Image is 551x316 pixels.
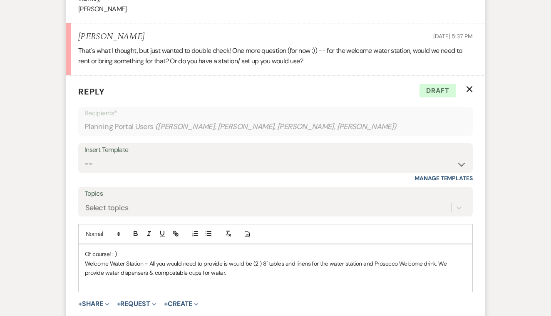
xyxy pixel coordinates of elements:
[155,121,397,132] span: ( [PERSON_NAME], [PERSON_NAME], [PERSON_NAME], [PERSON_NAME] )
[78,32,144,42] h5: [PERSON_NAME]
[84,108,467,119] p: Recipients*
[84,119,467,135] div: Planning Portal Users
[433,32,473,40] span: [DATE] 5:37 PM
[84,144,467,156] div: Insert Template
[78,86,105,97] span: Reply
[85,249,466,259] p: Of course! : )
[414,174,473,182] a: Manage Templates
[78,301,109,307] button: Share
[78,4,473,15] p: [PERSON_NAME]
[117,301,121,307] span: +
[164,301,199,307] button: Create
[164,301,168,307] span: +
[85,259,466,278] p: Welcome Water Station - All you would need to provide is would be (2 ) 8' tables and linens for t...
[419,84,456,98] span: Draft
[84,188,467,200] label: Topics
[78,301,82,307] span: +
[117,301,156,307] button: Request
[85,202,129,214] div: Select topics
[78,45,473,67] p: That's what I thought, but just wanted to double check! One more question (for now :)) -- for the...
